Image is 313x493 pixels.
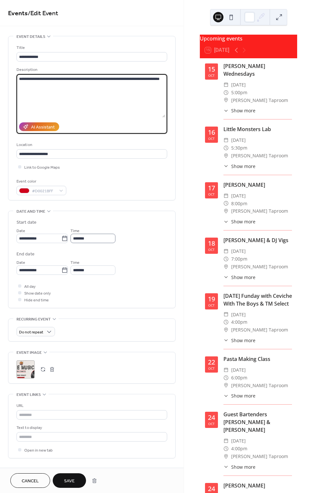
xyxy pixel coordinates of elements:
span: [DATE] [231,437,246,445]
span: Show more [231,464,255,470]
div: ​ [223,144,229,152]
div: ​ [223,311,229,319]
div: 17 [208,185,215,191]
span: Save [64,478,75,485]
span: 4:00pm [231,445,247,453]
span: 6:00pm [231,374,247,382]
span: Show more [231,274,255,281]
div: ​ [223,263,229,271]
span: Event links [16,391,41,398]
div: URL [16,402,166,409]
div: Oct [208,137,215,140]
div: ​ [223,337,229,344]
span: [DATE] [231,192,246,200]
span: Date and time [16,208,45,215]
button: Cancel [10,473,50,488]
div: 16 [208,129,215,136]
button: ​Show more [223,107,255,114]
div: [PERSON_NAME] [223,181,292,189]
div: Oct [208,248,215,251]
span: [DATE] [231,247,246,255]
span: Event details [16,33,45,40]
div: Oct [208,304,215,307]
div: ​ [223,274,229,281]
span: Hide end time [24,297,49,304]
div: Title [16,44,166,51]
div: ​ [223,437,229,445]
div: ​ [223,318,229,326]
div: [DATE] Funday with Ceviche With The Boys & TM Select [223,292,292,308]
div: Start date [16,219,37,226]
span: Do not repeat [19,329,43,336]
div: Text to display [16,424,166,431]
span: Show more [231,218,255,225]
span: Show more [231,337,255,344]
span: [PERSON_NAME] Taproom [231,263,288,271]
div: ​ [223,382,229,389]
span: [DATE] [231,366,246,374]
div: Little Monsters Lab [223,125,292,133]
div: ​ [223,96,229,104]
div: 24 [208,486,215,492]
div: ​ [223,255,229,263]
span: Open in new tab [24,447,53,454]
div: ​ [223,445,229,453]
div: ​ [223,107,229,114]
div: Oct [208,367,215,370]
div: ​ [223,136,229,144]
div: Location [16,141,166,148]
div: Oct [208,74,215,77]
div: 15 [208,66,215,73]
div: ​ [223,207,229,215]
div: End date [16,251,35,258]
span: 4:00pm [231,318,247,326]
div: Pasta Making Class [223,355,292,363]
div: ​ [223,163,229,170]
div: 19 [208,296,215,302]
span: #D0021BFF [32,188,56,195]
span: Event image [16,349,42,356]
button: ​Show more [223,392,255,399]
div: [PERSON_NAME] Wednesdays [223,62,292,78]
div: ​ [223,453,229,460]
span: 5:00pm [231,89,247,96]
div: ​ [223,464,229,470]
span: [DATE] [231,311,246,319]
div: 18 [208,240,215,247]
div: Event color [16,178,65,185]
div: ; [16,360,35,378]
span: Time [70,259,80,266]
div: Upcoming events [200,35,297,42]
span: Link to Google Maps [24,164,60,171]
span: [PERSON_NAME] Taproom [231,152,288,160]
div: ​ [223,392,229,399]
span: 7:00pm [231,255,247,263]
div: 24 [208,414,215,421]
button: ​Show more [223,464,255,470]
div: ​ [223,326,229,334]
span: Categories [16,466,40,473]
span: [PERSON_NAME] Taproom [231,453,288,460]
span: All day [24,283,36,290]
span: [DATE] [231,136,246,144]
div: ​ [223,200,229,207]
span: / Edit Event [28,7,58,20]
span: [DATE] [231,81,246,89]
div: ​ [223,152,229,160]
div: ​ [223,81,229,89]
span: Show date only [24,290,51,297]
span: Show more [231,163,255,170]
div: ​ [223,218,229,225]
span: 5:30pm [231,144,247,152]
div: ​ [223,374,229,382]
span: Show more [231,107,255,114]
span: [PERSON_NAME] Taproom [231,96,288,104]
span: Show more [231,392,255,399]
button: ​Show more [223,218,255,225]
div: [PERSON_NAME] [223,482,292,489]
span: [PERSON_NAME] Taproom [231,207,288,215]
div: ​ [223,247,229,255]
button: ​Show more [223,274,255,281]
div: Oct [208,193,215,196]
